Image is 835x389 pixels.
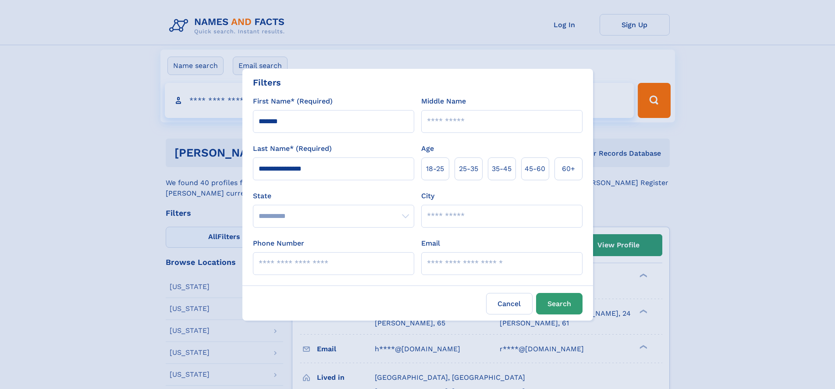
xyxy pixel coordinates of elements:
label: Phone Number [253,238,304,249]
label: Age [421,143,434,154]
label: Last Name* (Required) [253,143,332,154]
span: 60+ [562,164,575,174]
label: Email [421,238,440,249]
button: Search [536,293,583,314]
span: 18‑25 [426,164,444,174]
div: Filters [253,76,281,89]
label: City [421,191,434,201]
label: Cancel [486,293,533,314]
label: Middle Name [421,96,466,107]
span: 45‑60 [525,164,545,174]
span: 35‑45 [492,164,512,174]
span: 25‑35 [459,164,478,174]
label: First Name* (Required) [253,96,333,107]
label: State [253,191,414,201]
